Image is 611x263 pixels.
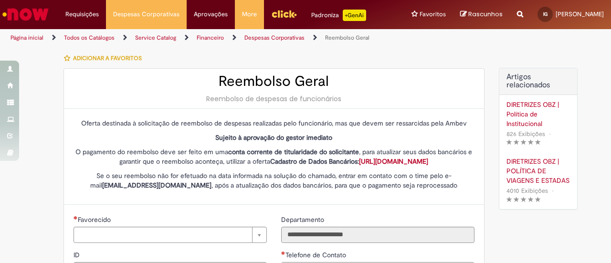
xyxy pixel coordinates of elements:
[11,34,43,42] a: Página inicial
[506,73,570,90] h3: Artigos relacionados
[74,250,82,260] label: Somente leitura - ID
[468,10,503,19] span: Rascunhos
[1,5,50,24] img: ServiceNow
[506,157,570,185] a: DIRETRIZES OBZ | POLÍTICA DE VIAGENS E ESTADAS
[74,94,474,104] div: Reembolso de despesas de funcionários
[285,251,348,259] span: Telefone de Contato
[7,29,400,47] ul: Trilhas de página
[242,10,257,19] span: More
[194,10,228,19] span: Aprovações
[65,10,99,19] span: Requisições
[543,11,548,17] span: IG
[74,147,474,166] p: O pagamento do reembolso deve ser feito em uma , para atualizar seus dados bancários e garantir q...
[64,34,115,42] a: Todos os Catálogos
[113,10,179,19] span: Despesas Corporativas
[420,10,446,19] span: Favoritos
[135,34,176,42] a: Service Catalog
[74,118,474,128] p: Oferta destinada à solicitação de reembolso de despesas realizadas pelo funcionário, mas que deve...
[550,184,556,197] span: •
[73,54,142,62] span: Adicionar a Favoritos
[102,181,211,189] strong: [EMAIL_ADDRESS][DOMAIN_NAME]
[78,215,113,224] span: Necessários - Favorecido
[506,100,570,128] a: DIRETRIZES OBZ | Política de Institucional
[215,133,332,142] strong: Sujeito à aprovação do gestor imediato
[197,34,224,42] a: Financeiro
[506,187,548,195] span: 4010 Exibições
[270,157,428,166] strong: Cadastro de Dados Bancários:
[547,127,553,140] span: •
[74,227,267,243] a: Limpar campo Favorecido
[74,74,474,89] h2: Reembolso Geral
[281,215,326,224] label: Somente leitura - Departamento
[343,10,366,21] p: +GenAi
[74,171,474,190] p: Se o seu reembolso não for efetuado na data informada na solução do chamado, entrar em contato co...
[506,130,545,138] span: 826 Exibições
[359,157,428,166] a: [URL][DOMAIN_NAME]
[228,147,359,156] strong: conta corrente de titularidade do solicitante
[63,48,147,68] button: Adicionar a Favoritos
[281,251,285,255] span: Obrigatório Preenchido
[460,10,503,19] a: Rascunhos
[281,227,474,243] input: Departamento
[325,34,369,42] a: Reembolso Geral
[74,216,78,220] span: Necessários
[271,7,297,21] img: click_logo_yellow_360x200.png
[556,10,604,18] span: [PERSON_NAME]
[311,10,366,21] div: Padroniza
[244,34,305,42] a: Despesas Corporativas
